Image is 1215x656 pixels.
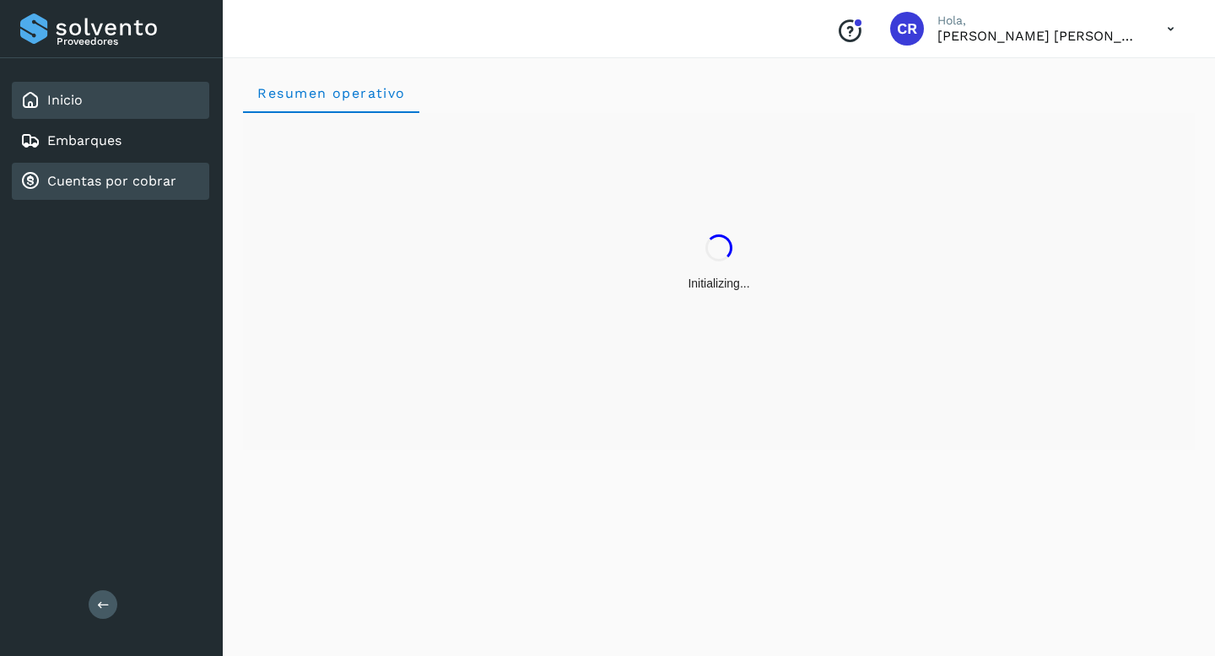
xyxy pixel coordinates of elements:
p: CARLOS RODOLFO BELLI PEDRAZA [937,28,1140,44]
span: Resumen operativo [256,85,406,101]
p: Hola, [937,13,1140,28]
div: Cuentas por cobrar [12,163,209,200]
p: Proveedores [57,35,202,47]
a: Embarques [47,132,121,148]
div: Embarques [12,122,209,159]
a: Inicio [47,92,83,108]
div: Inicio [12,82,209,119]
a: Cuentas por cobrar [47,173,176,189]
